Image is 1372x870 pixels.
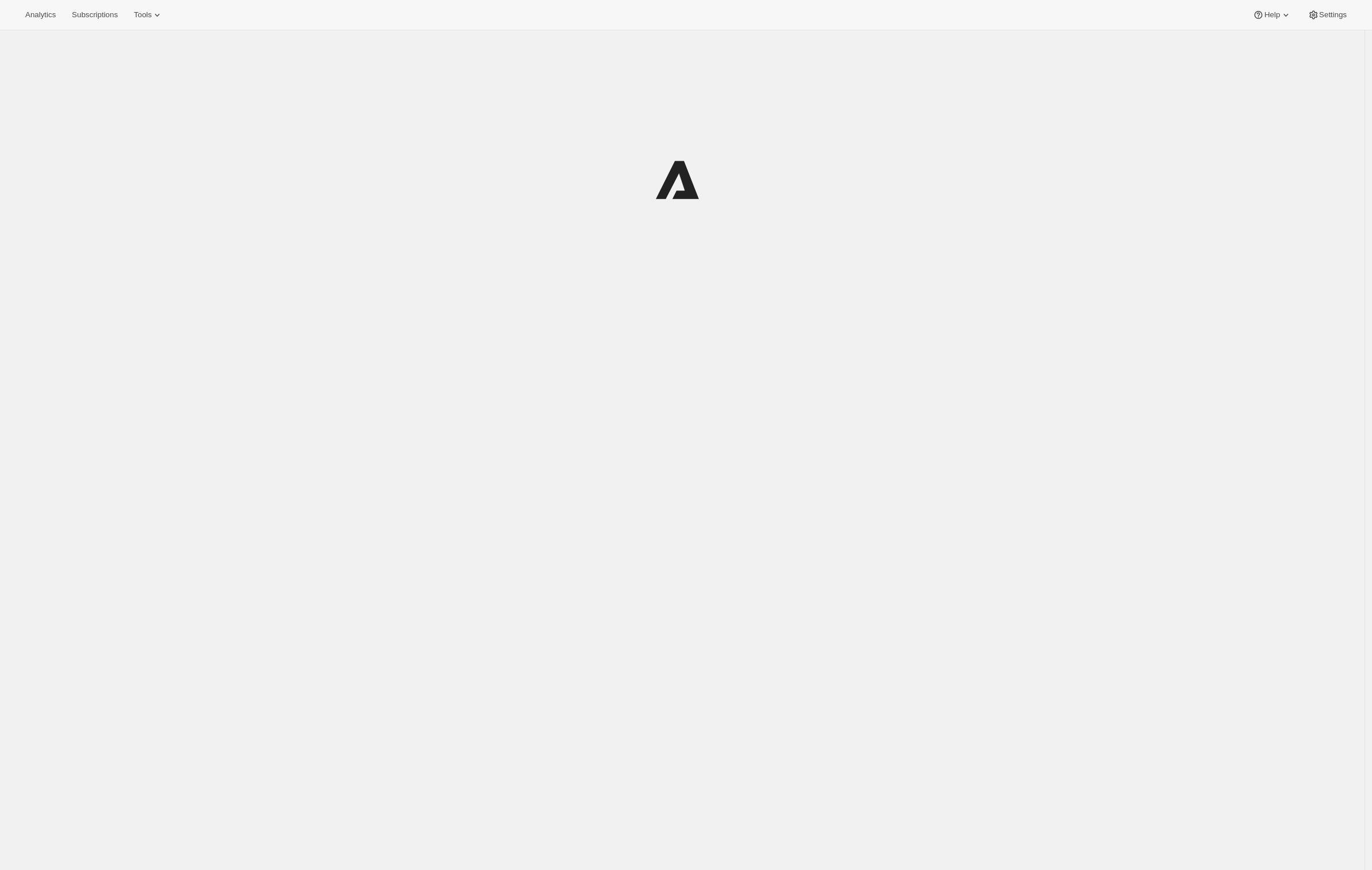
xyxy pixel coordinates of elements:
[65,7,125,23] button: Subscriptions
[18,7,63,23] button: Analytics
[1264,10,1280,20] span: Help
[25,10,56,20] span: Analytics
[1319,10,1347,20] span: Settings
[127,7,170,23] button: Tools
[1246,7,1298,23] button: Help
[1301,7,1354,23] button: Settings
[134,10,151,20] span: Tools
[72,10,118,20] span: Subscriptions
